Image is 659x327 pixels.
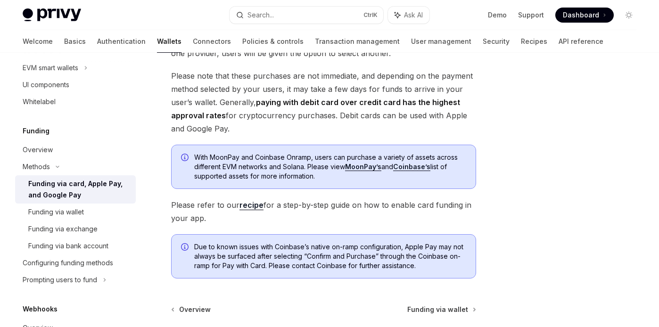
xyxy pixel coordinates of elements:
[15,141,136,158] a: Overview
[242,30,304,53] a: Policies & controls
[171,198,476,225] span: Please refer to our for a step-by-step guide on how to enable card funding in your app.
[23,62,78,74] div: EVM smart wallets
[247,9,274,21] div: Search...
[23,274,97,286] div: Prompting users to fund
[193,30,231,53] a: Connectors
[483,30,510,53] a: Security
[64,30,86,53] a: Basics
[28,178,130,201] div: Funding via card, Apple Pay, and Google Pay
[621,8,636,23] button: Toggle dark mode
[411,30,471,53] a: User management
[393,163,430,171] a: Coinbase’s
[15,76,136,93] a: UI components
[172,305,211,314] a: Overview
[521,30,547,53] a: Recipes
[15,204,136,221] a: Funding via wallet
[97,30,146,53] a: Authentication
[388,7,429,24] button: Ask AI
[181,243,190,253] svg: Info
[23,96,56,107] div: Whitelabel
[23,257,113,269] div: Configuring funding methods
[404,10,423,20] span: Ask AI
[23,8,81,22] img: light logo
[23,303,58,315] h5: Webhooks
[563,10,599,20] span: Dashboard
[555,8,614,23] a: Dashboard
[488,10,507,20] a: Demo
[230,7,383,24] button: Search...CtrlK
[407,305,468,314] span: Funding via wallet
[23,30,53,53] a: Welcome
[407,305,475,314] a: Funding via wallet
[315,30,400,53] a: Transaction management
[171,98,460,120] strong: paying with debit card over credit card has the highest approval rates
[559,30,603,53] a: API reference
[15,254,136,271] a: Configuring funding methods
[15,221,136,237] a: Funding via exchange
[23,79,69,90] div: UI components
[181,154,190,163] svg: Info
[194,153,466,181] span: With MoonPay and Coinbase Onramp, users can purchase a variety of assets across different EVM net...
[15,93,136,110] a: Whitelabel
[15,237,136,254] a: Funding via bank account
[518,10,544,20] a: Support
[363,11,378,19] span: Ctrl K
[23,161,50,172] div: Methods
[194,242,466,270] span: Due to known issues with Coinbase’s native on-ramp configuration, Apple Pay may not always be sur...
[15,175,136,204] a: Funding via card, Apple Pay, and Google Pay
[23,125,49,137] h5: Funding
[28,206,84,218] div: Funding via wallet
[157,30,181,53] a: Wallets
[171,69,476,135] span: Please note that these purchases are not immediate, and depending on the payment method selected ...
[179,305,211,314] span: Overview
[239,200,264,210] a: recipe
[28,240,108,252] div: Funding via bank account
[28,223,98,235] div: Funding via exchange
[345,163,381,171] a: MoonPay’s
[23,144,53,155] div: Overview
